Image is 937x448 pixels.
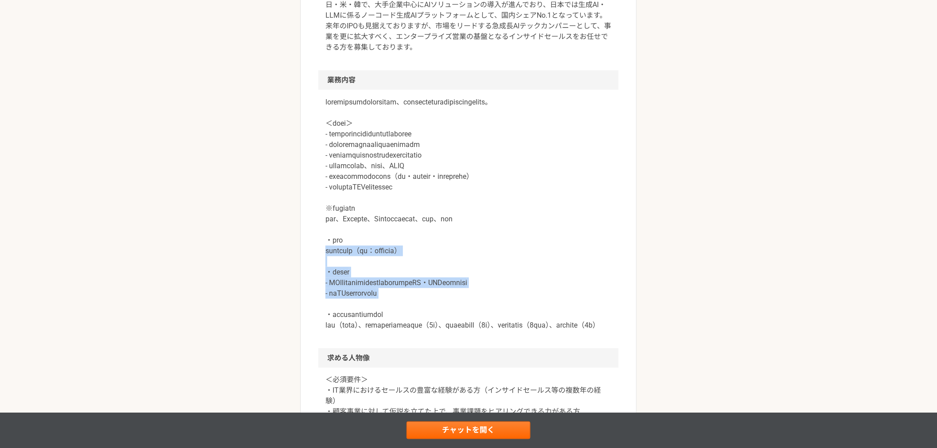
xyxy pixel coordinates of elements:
a: チャットを開く [407,421,530,439]
p: loremipsumdolorsitam、consecteturadipiscingelits。 ＜doei＞ - temporincididuntutlaboree - doloremagna... [325,97,612,331]
h2: 業務内容 [318,70,619,90]
h2: 求める人物像 [318,348,619,368]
